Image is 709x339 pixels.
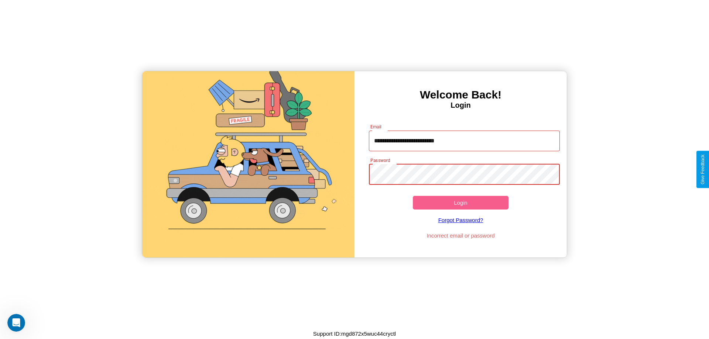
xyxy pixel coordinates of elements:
h4: Login [354,101,567,110]
img: gif [142,71,354,257]
iframe: Intercom live chat [7,314,25,332]
label: Email [370,124,382,130]
h3: Welcome Back! [354,89,567,101]
div: Give Feedback [700,155,705,184]
p: Support ID: mgd872x5wuc44cryctl [313,329,396,339]
label: Password [370,157,390,163]
button: Login [413,196,508,210]
p: Incorrect email or password [365,231,556,241]
a: Forgot Password? [365,210,556,231]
